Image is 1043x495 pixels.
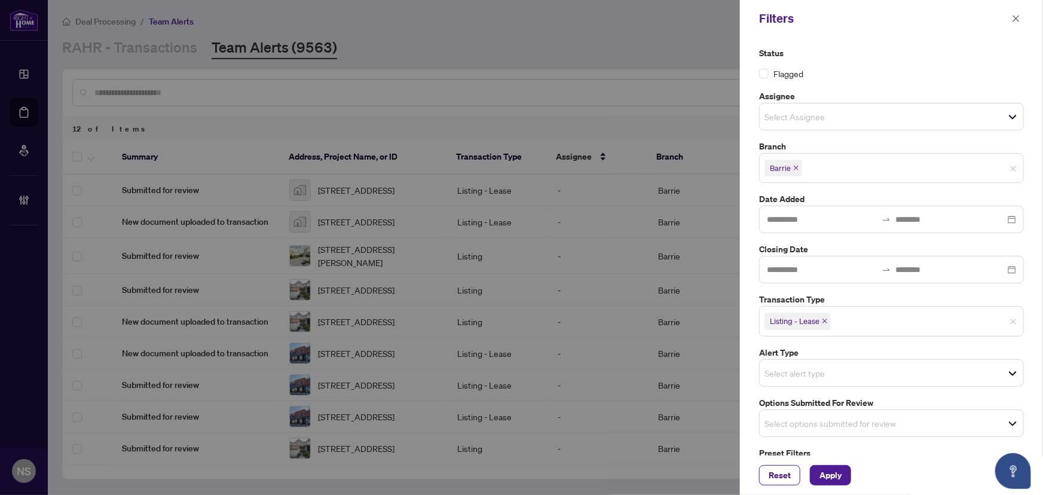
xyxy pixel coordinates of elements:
span: close [1010,165,1017,172]
span: Reset [769,466,791,485]
span: Listing - Lease [764,313,831,329]
button: Open asap [995,453,1031,489]
label: Assignee [759,90,1024,103]
label: Preset Filters [759,447,1024,460]
label: Status [759,47,1024,60]
span: Apply [819,466,842,485]
span: Listing - Lease [770,315,819,327]
button: Apply [810,465,851,485]
span: swap-right [882,215,891,224]
div: Filters [759,10,1008,27]
label: Alert Type [759,346,1024,359]
span: Flagged [773,67,803,80]
label: Branch [759,140,1024,153]
span: to [882,215,891,224]
span: close [822,318,828,324]
span: Barrie [770,162,791,174]
button: Reset [759,465,800,485]
label: Options Submitted for Review [759,396,1024,410]
span: close [1012,14,1020,23]
span: Barrie [764,160,802,176]
span: to [882,265,891,274]
label: Closing Date [759,243,1024,256]
label: Date Added [759,192,1024,206]
span: close [793,165,799,171]
label: Transaction Type [759,293,1024,306]
span: close [1010,318,1017,325]
span: swap-right [882,265,891,274]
